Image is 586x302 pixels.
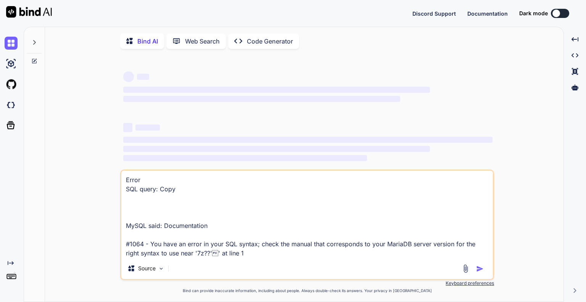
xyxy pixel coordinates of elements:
[247,37,293,46] p: Code Generator
[123,71,134,82] span: ‌
[476,265,484,273] img: icon
[120,280,494,286] p: Keyboard preferences
[461,264,470,273] img: attachment
[123,87,430,93] span: ‌
[5,78,18,91] img: githubLight
[467,10,508,18] button: Documentation
[123,123,132,132] span: ‌
[6,6,52,18] img: Bind AI
[5,57,18,70] img: ai-studio
[5,99,18,111] img: darkCloudIdeIcon
[123,146,430,152] span: ‌
[137,37,158,46] p: Bind AI
[135,124,160,131] span: ‌
[123,96,400,102] span: ‌
[412,10,456,17] span: Discord Support
[123,137,493,143] span: ‌
[412,10,456,18] button: Discord Support
[467,10,508,17] span: Documentation
[519,10,548,17] span: Dark mode
[120,288,494,294] p: Bind can provide inaccurate information, including about people. Always double-check its answers....
[185,37,220,46] p: Web Search
[138,265,156,272] p: Source
[158,265,164,272] img: Pick Models
[137,74,149,80] span: ‌
[5,37,18,50] img: chat
[123,155,367,161] span: ‌
[121,171,493,258] textarea: Error SQL query: Copy MySQL said: Documentation #1064 - You have an error in your SQL syntax; che...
